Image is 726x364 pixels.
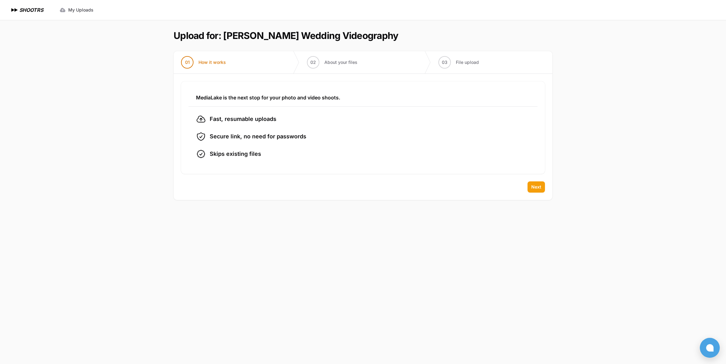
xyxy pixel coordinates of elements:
[531,184,541,190] span: Next
[324,59,357,65] span: About your files
[19,6,43,14] h1: SHOOTRS
[210,150,261,158] span: Skips existing files
[198,59,226,65] span: How it works
[185,59,190,65] span: 01
[528,181,545,193] button: Next
[456,59,479,65] span: File upload
[174,30,398,41] h1: Upload for: [PERSON_NAME] Wedding Videography
[431,51,486,74] button: 03 File upload
[299,51,365,74] button: 02 About your files
[10,6,43,14] a: SHOOTRS SHOOTRS
[56,4,97,16] a: My Uploads
[442,59,447,65] span: 03
[68,7,93,13] span: My Uploads
[196,94,530,101] h3: MediaLake is the next stop for your photo and video shoots.
[700,338,720,358] button: Open chat window
[174,51,233,74] button: 01 How it works
[210,132,306,141] span: Secure link, no need for passwords
[210,115,276,123] span: Fast, resumable uploads
[310,59,316,65] span: 02
[10,6,19,14] img: SHOOTRS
